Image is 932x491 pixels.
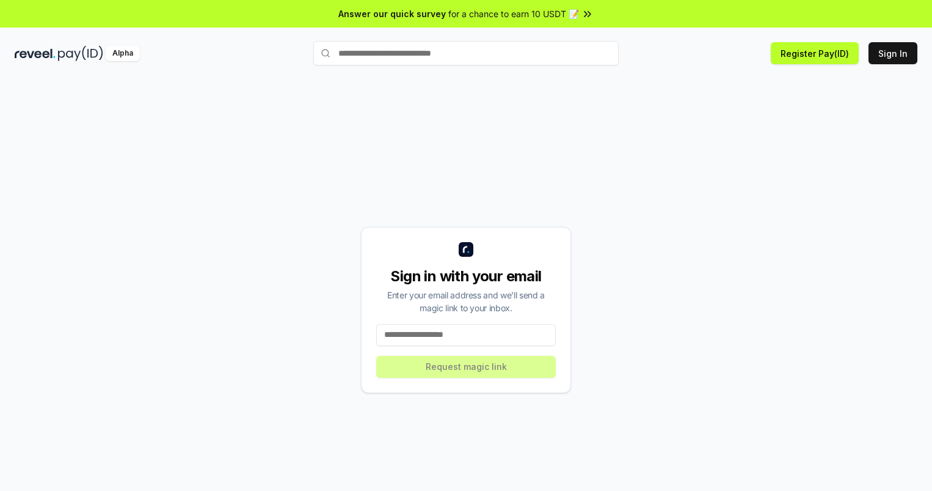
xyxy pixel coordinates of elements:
img: reveel_dark [15,46,56,61]
div: Sign in with your email [376,267,556,286]
span: Answer our quick survey [338,7,446,20]
button: Sign In [868,42,917,64]
span: for a chance to earn 10 USDT 📝 [448,7,579,20]
button: Register Pay(ID) [771,42,859,64]
div: Alpha [106,46,140,61]
div: Enter your email address and we’ll send a magic link to your inbox. [376,289,556,314]
img: logo_small [459,242,473,257]
img: pay_id [58,46,103,61]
